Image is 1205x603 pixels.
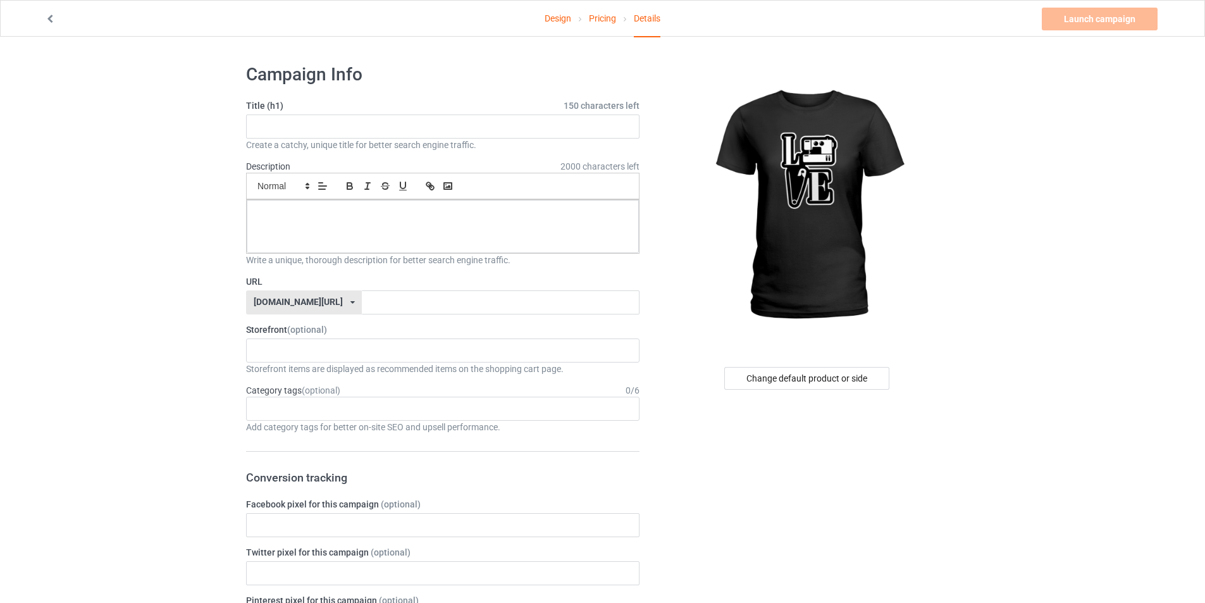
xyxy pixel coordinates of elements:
span: (optional) [302,385,340,395]
div: Storefront items are displayed as recommended items on the shopping cart page. [246,363,640,375]
label: Title (h1) [246,99,640,112]
div: Change default product or side [724,367,889,390]
div: [DOMAIN_NAME][URL] [254,297,343,306]
span: (optional) [371,547,411,557]
span: 2000 characters left [560,160,640,173]
span: (optional) [287,325,327,335]
label: Twitter pixel for this campaign [246,546,640,559]
label: Description [246,161,290,171]
h3: Conversion tracking [246,470,640,485]
h1: Campaign Info [246,63,640,86]
div: Details [634,1,660,37]
div: Create a catchy, unique title for better search engine traffic. [246,139,640,151]
label: URL [246,275,640,288]
span: 150 characters left [564,99,640,112]
label: Facebook pixel for this campaign [246,498,640,511]
a: Design [545,1,571,36]
div: 0 / 6 [626,384,640,397]
span: (optional) [381,499,421,509]
div: Write a unique, thorough description for better search engine traffic. [246,254,640,266]
label: Storefront [246,323,640,336]
div: Add category tags for better on-site SEO and upsell performance. [246,421,640,433]
label: Category tags [246,384,340,397]
a: Pricing [589,1,616,36]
